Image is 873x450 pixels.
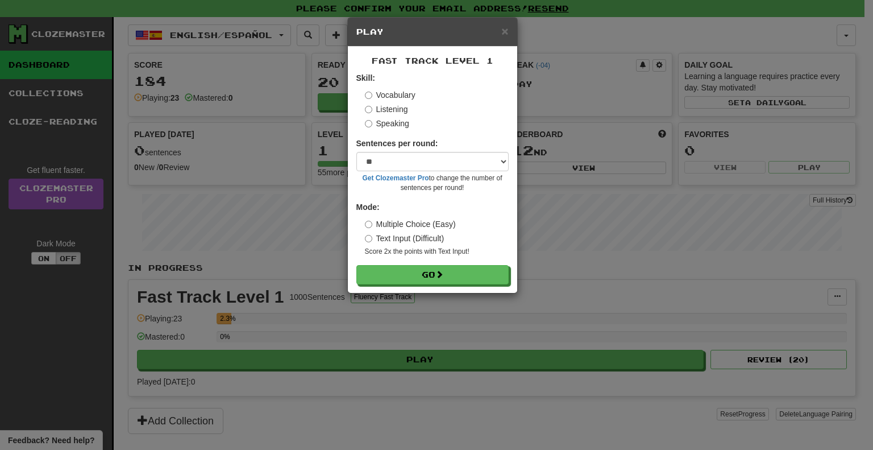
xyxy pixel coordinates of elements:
[356,26,509,38] h5: Play
[356,203,380,212] strong: Mode:
[356,73,375,82] strong: Skill:
[365,89,415,101] label: Vocabulary
[365,106,372,113] input: Listening
[365,235,372,242] input: Text Input (Difficult)
[365,247,509,257] small: Score 2x the points with Text Input !
[365,118,409,129] label: Speaking
[501,24,508,38] span: ×
[372,56,493,65] span: Fast Track Level 1
[363,174,429,182] a: Get Clozemaster Pro
[365,233,444,244] label: Text Input (Difficult)
[356,265,509,284] button: Go
[501,25,508,37] button: Close
[365,92,372,99] input: Vocabulary
[356,138,438,149] label: Sentences per round:
[365,221,372,228] input: Multiple Choice (Easy)
[365,104,408,115] label: Listening
[365,218,456,230] label: Multiple Choice (Easy)
[356,174,509,193] small: to change the number of sentences per round!
[365,120,372,127] input: Speaking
